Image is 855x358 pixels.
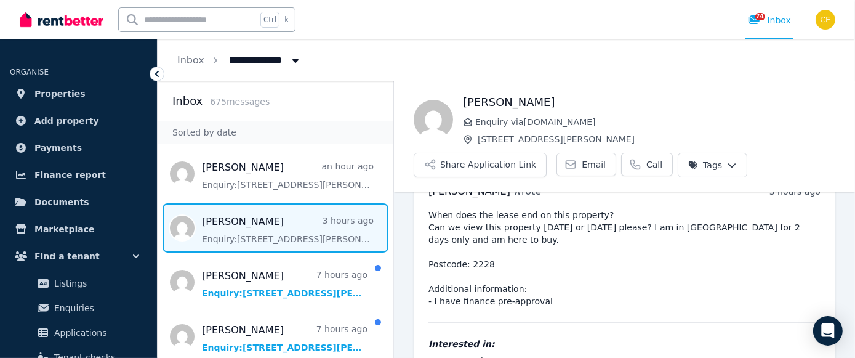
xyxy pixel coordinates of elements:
[582,158,606,171] span: Email
[34,113,99,128] span: Add property
[478,133,835,145] span: [STREET_ADDRESS][PERSON_NAME]
[34,222,94,237] span: Marketplace
[54,325,137,340] span: Applications
[414,100,453,139] img: Jude
[10,244,147,269] button: Find a tenant
[10,81,147,106] a: Properties
[748,14,791,26] div: Inbox
[428,209,821,307] pre: When does the lease end on this property? Can we view this property [DATE] or [DATE] please? I am...
[202,269,367,299] a: [PERSON_NAME]7 hours agoEnquiry:[STREET_ADDRESS][PERSON_NAME].
[158,121,393,144] div: Sorted by date
[260,12,279,28] span: Ctrl
[10,217,147,242] a: Marketplace
[755,13,765,20] span: 74
[202,214,374,245] a: [PERSON_NAME]3 hours agoEnquiry:[STREET_ADDRESS][PERSON_NAME].
[10,136,147,160] a: Payments
[10,68,49,76] span: ORGANISE
[210,97,270,107] span: 675 message s
[621,153,673,176] a: Call
[172,92,203,110] h2: Inbox
[15,296,142,320] a: Enquiries
[34,249,100,264] span: Find a tenant
[20,10,103,29] img: RentBetter
[678,153,747,177] button: Tags
[414,153,547,177] button: Share Application Link
[34,86,86,101] span: Properties
[688,159,722,171] span: Tags
[34,140,82,155] span: Payments
[816,10,835,30] img: Christos Fassoulidis
[15,320,142,345] a: Applications
[556,153,616,176] a: Email
[646,158,662,171] span: Call
[15,271,142,296] a: Listings
[34,195,89,210] span: Documents
[34,168,106,182] span: Finance report
[202,323,367,354] a: [PERSON_NAME]7 hours agoEnquiry:[STREET_ADDRESS][PERSON_NAME].
[463,94,835,111] h1: [PERSON_NAME]
[202,160,374,191] a: [PERSON_NAME]an hour agoEnquiry:[STREET_ADDRESS][PERSON_NAME].
[54,276,137,291] span: Listings
[284,15,289,25] span: k
[10,190,147,214] a: Documents
[813,316,843,346] div: Open Intercom Messenger
[158,39,321,81] nav: Breadcrumb
[54,301,137,315] span: Enquiries
[10,163,147,187] a: Finance report
[10,108,147,133] a: Add property
[475,116,835,128] span: Enquiry via [DOMAIN_NAME]
[428,338,821,350] h4: Interested in:
[177,54,204,66] a: Inbox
